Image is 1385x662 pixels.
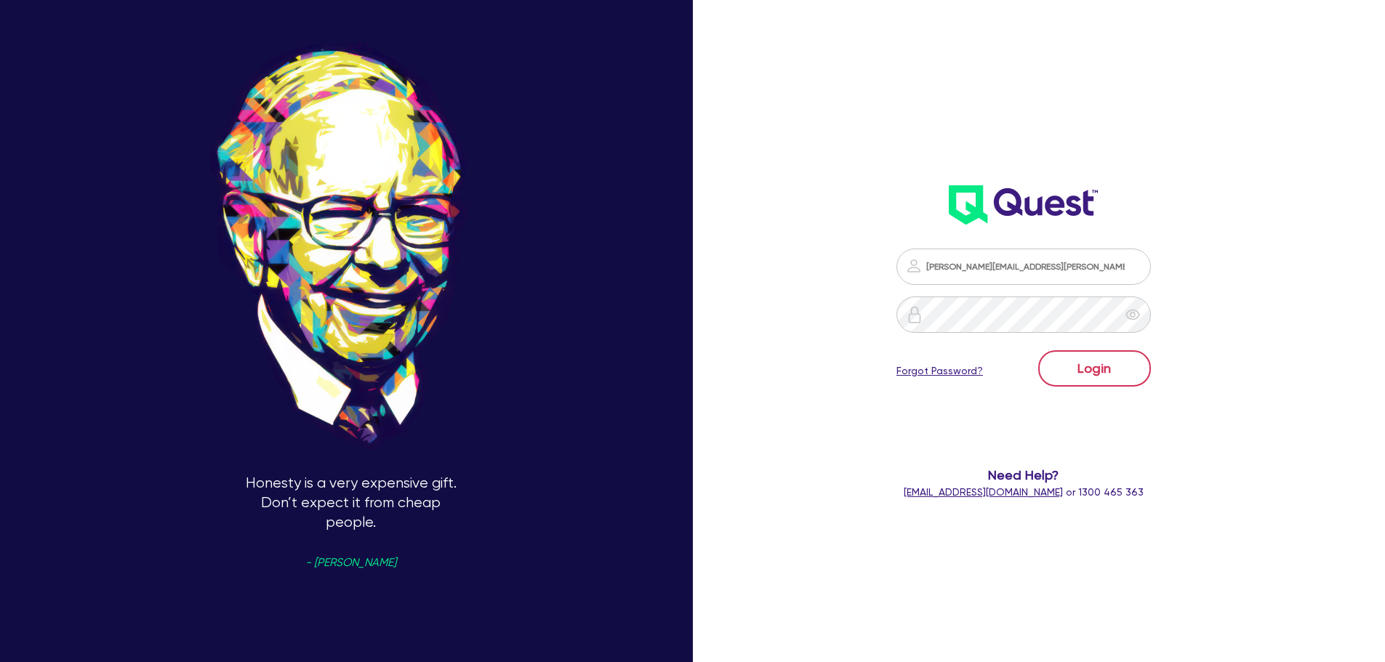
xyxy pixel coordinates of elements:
[896,249,1151,285] input: Email address
[904,486,1063,498] a: [EMAIL_ADDRESS][DOMAIN_NAME]
[906,306,923,323] img: icon-password
[838,465,1210,485] span: Need Help?
[949,185,1098,225] img: wH2k97JdezQIQAAAABJRU5ErkJggg==
[305,557,396,568] span: - [PERSON_NAME]
[904,486,1144,498] span: or 1300 465 363
[905,257,923,275] img: icon-password
[1125,307,1140,322] span: eye
[896,363,983,379] a: Forgot Password?
[1038,350,1151,387] button: Login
